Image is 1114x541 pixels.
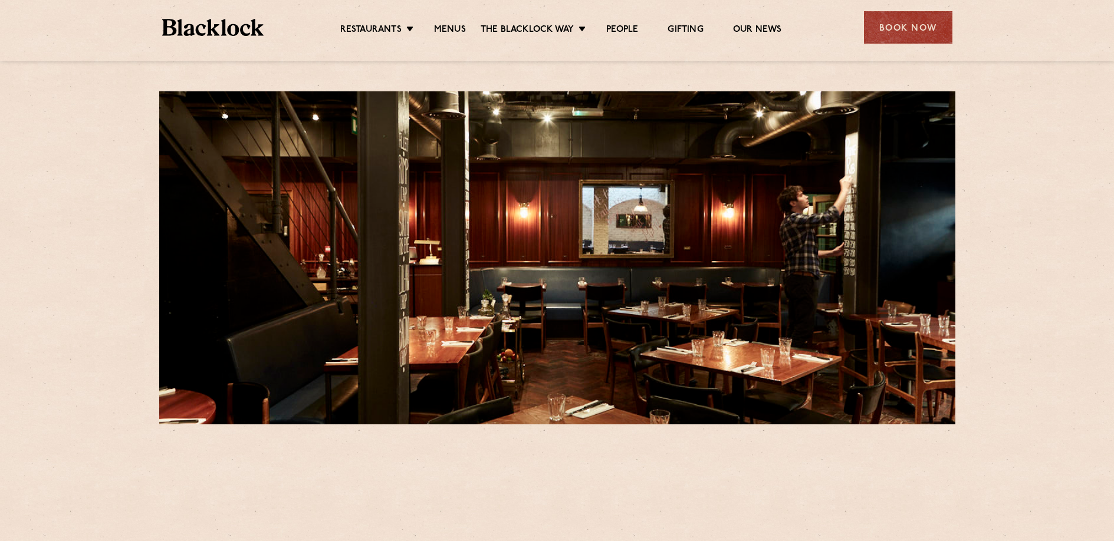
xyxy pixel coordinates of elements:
a: Restaurants [340,24,402,37]
div: Book Now [864,11,952,44]
a: The Blacklock Way [481,24,574,37]
a: Menus [434,24,466,37]
a: People [606,24,638,37]
img: BL_Textured_Logo-footer-cropped.svg [162,19,264,36]
a: Gifting [668,24,703,37]
a: Our News [733,24,782,37]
